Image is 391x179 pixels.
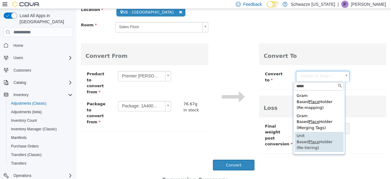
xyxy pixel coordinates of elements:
a: Transfers [9,160,29,167]
input: Dark Mode [267,1,280,8]
span: Inventory [13,92,28,97]
span: Manifests [9,134,73,141]
button: Customers [1,66,75,75]
span: Adjustments (beta) [9,108,73,116]
a: Adjustments (Classic) [9,100,49,107]
span: Transfers (Classic) [9,151,73,158]
span: Feedback [243,1,262,7]
span: Transfers (Classic) [11,152,42,157]
span: Inventory Manager (Classic) [9,125,73,133]
span: Place [232,110,243,115]
div: Gram Based Holder (Merging Tags) [218,103,267,123]
button: Purchase Orders [6,142,75,151]
span: Transfers [9,160,73,167]
span: Customers [11,66,73,74]
button: Home [1,41,75,50]
span: Adjustments (Classic) [11,101,46,106]
a: Manifests [9,134,29,141]
span: Purchase Orders [11,144,39,149]
div: Isabel Flores [341,1,349,8]
span: Users [11,54,73,62]
span: Operations [13,173,31,178]
span: Load All Apps in [GEOGRAPHIC_DATA] [17,13,73,25]
button: Users [11,54,25,62]
p: Schwazze [US_STATE] [291,1,335,8]
button: Catalog [11,79,28,86]
button: Adjustments (Classic) [6,99,75,108]
span: Place [232,131,243,135]
div: Unit Based Holder (Re-tiering) [218,123,267,143]
button: Catalog [1,78,75,87]
button: Transfers (Classic) [6,151,75,159]
p: | [338,1,339,8]
a: Purchase Orders [9,143,41,150]
span: Inventory Count [9,117,73,124]
button: Manifests [6,133,75,142]
span: Inventory [11,91,73,99]
div: DSC Re ment Atomizer [218,143,267,157]
span: Customers [13,68,31,73]
span: Users [13,55,23,60]
span: Catalog [13,80,26,85]
button: Users [1,54,75,62]
span: Home [13,43,23,48]
a: Inventory Count [9,117,39,124]
div: Gram Based Holder (Re-mapping) [218,83,267,103]
button: Inventory [1,91,75,99]
span: Transfers [11,161,26,166]
a: Customers [11,67,34,74]
span: Home [11,41,73,49]
a: Home [11,42,26,49]
span: IF [343,1,347,8]
a: Transfers (Classic) [9,151,44,158]
a: Adjustments (beta) [9,108,44,116]
img: Cova [12,1,40,7]
span: Catalog [11,79,73,86]
span: Adjustments (beta) [11,110,42,114]
a: Inventory Manager (Classic) [9,125,59,133]
span: Purchase Orders [9,143,73,150]
span: Adjustments (Classic) [9,100,73,107]
span: Inventory Count [11,118,37,123]
span: Manifests [11,135,27,140]
p: [PERSON_NAME] [351,1,386,8]
button: Inventory Count [6,116,75,125]
button: Transfers [6,159,75,168]
button: Adjustments (beta) [6,108,75,116]
button: Inventory Manager (Classic) [6,125,75,133]
span: Place [232,91,243,95]
span: Inventory Manager (Classic) [11,127,57,132]
button: Inventory [11,91,31,99]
